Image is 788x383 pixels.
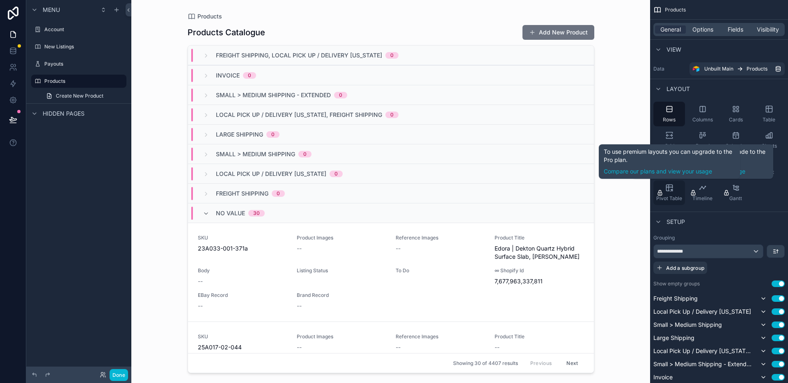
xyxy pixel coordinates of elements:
[720,180,751,205] button: Gantt
[660,25,681,34] span: General
[334,171,338,177] div: 0
[704,66,733,72] span: Unbuilt Main
[728,25,743,34] span: Fields
[31,57,126,71] a: Payouts
[653,66,686,72] label: Data
[689,62,785,75] a: Unbuilt MainProducts
[653,321,722,329] span: Small > Medium Shipping
[665,7,686,13] span: Products
[56,93,103,99] span: Create New Product
[753,102,785,126] button: Table
[44,43,125,50] label: New Listings
[747,66,767,72] span: Products
[667,218,685,226] span: Setup
[216,71,240,80] span: Invoice
[110,369,128,381] button: Done
[653,334,694,342] span: Large Shipping
[277,190,280,197] div: 0
[666,265,704,271] span: Add a subgroup
[763,116,775,123] span: Table
[729,116,743,123] span: Cards
[216,209,245,217] span: No value
[653,102,685,126] button: Rows
[561,357,584,369] button: Next
[271,131,275,138] div: 0
[761,143,777,149] span: Charts
[216,150,295,158] span: Small > Medium Shipping
[453,360,518,367] span: Showing 30 of 4407 results
[216,111,382,119] span: Local Pick Up / Delivery [US_STATE], Freight Shipping
[653,280,700,287] label: Show empty groups
[692,116,713,123] span: Columns
[31,40,126,53] a: New Listings
[44,78,121,84] label: Products
[696,143,710,149] span: Board
[692,25,713,34] span: Options
[44,61,125,67] label: Payouts
[41,89,126,103] a: Create New Product
[216,51,382,59] span: Freight Shipping, Local Pick Up / Delivery [US_STATE]
[720,128,751,153] button: Calendar
[720,102,751,126] button: Cards
[693,66,699,72] img: Airtable Logo
[653,360,752,368] span: Small > Medium Shipping - Extended
[216,130,263,139] span: Large Shipping
[663,116,676,123] span: Rows
[667,85,690,93] span: Layout
[653,262,707,274] button: Add a subgroup
[653,128,685,153] button: Grid
[653,180,685,205] button: Pivot Table
[390,52,394,59] div: 0
[216,189,268,198] span: Freight Shipping
[390,112,394,118] div: 0
[216,170,326,178] span: Local Pick Up / Delivery [US_STATE]
[653,347,752,355] span: Local Pick Up / Delivery [US_STATE], Freight Shipping
[43,109,85,118] span: Hidden pages
[303,151,307,157] div: 0
[31,23,126,36] a: Account
[653,294,698,303] span: Freight Shipping
[664,143,674,149] span: Grid
[253,210,260,217] div: 30
[656,195,682,202] span: Pivot Table
[248,72,251,79] div: 0
[687,102,718,126] button: Columns
[687,128,718,153] button: Board
[757,25,779,34] span: Visibility
[604,167,735,176] a: Compare our plans and view your usage
[653,308,751,316] span: Local Pick Up / Delivery [US_STATE]
[653,235,675,241] label: Grouping
[667,46,681,54] span: View
[753,128,785,153] button: Charts
[729,195,742,202] span: Gantt
[687,180,718,205] button: Timeline
[692,195,712,202] span: Timeline
[216,91,331,99] span: Small > Medium Shipping - Extended
[339,92,342,98] div: 0
[44,26,125,33] label: Account
[604,148,735,176] div: To use premium layouts you can upgrade to the Pro plan.
[725,143,747,149] span: Calendar
[31,75,126,88] a: Products
[43,6,60,14] span: Menu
